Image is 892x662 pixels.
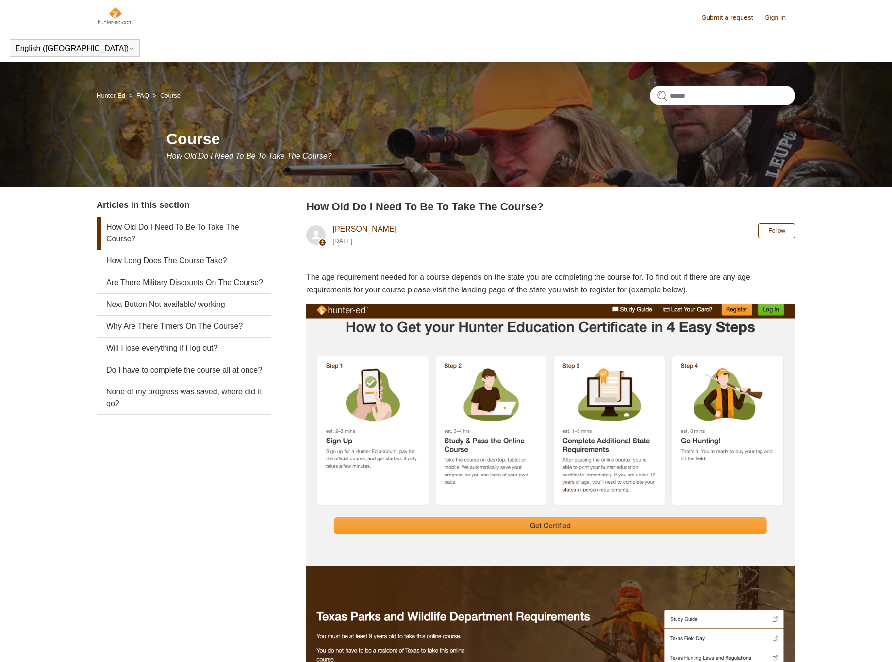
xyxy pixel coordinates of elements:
[829,629,885,655] div: Chat Support
[166,152,332,160] span: How Old Do I Need To Be To Take The Course?
[151,92,181,99] li: Course
[136,92,149,99] a: FAQ
[97,6,136,25] img: Hunter-Ed Help Center home page
[332,225,396,233] a: [PERSON_NAME]
[306,199,795,215] h2: How Old Do I Need To Be To Take The Course?
[702,13,763,23] a: Submit a request
[97,250,271,272] a: How Long Does The Course Take?
[97,92,127,99] li: Hunter-Ed
[166,127,795,151] h1: Course
[758,223,795,238] button: Follow Article
[306,271,795,296] p: The age requirement needed for a course depends on the state you are completing the course for. T...
[160,92,181,99] a: Course
[97,294,271,315] a: Next Button Not available/ working
[97,359,271,381] a: Do I have to complete the course all at once?
[765,13,795,23] a: Sign in
[97,92,125,99] a: Hunter-Ed
[332,238,352,245] time: 05/15/2024, 10:27
[15,44,134,53] button: English ([GEOGRAPHIC_DATA])
[97,381,271,414] a: None of my progress was saved, where did it go?
[97,272,271,293] a: Are There Military Discounts On The Course?
[97,217,271,250] a: How Old Do I Need To Be To Take The Course?
[127,92,151,99] li: FAQ
[97,338,271,359] a: Will I lose everything if I log out?
[97,200,190,210] span: Articles in this section
[650,86,795,105] input: Search
[97,316,271,337] a: Why Are There Timers On The Course?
